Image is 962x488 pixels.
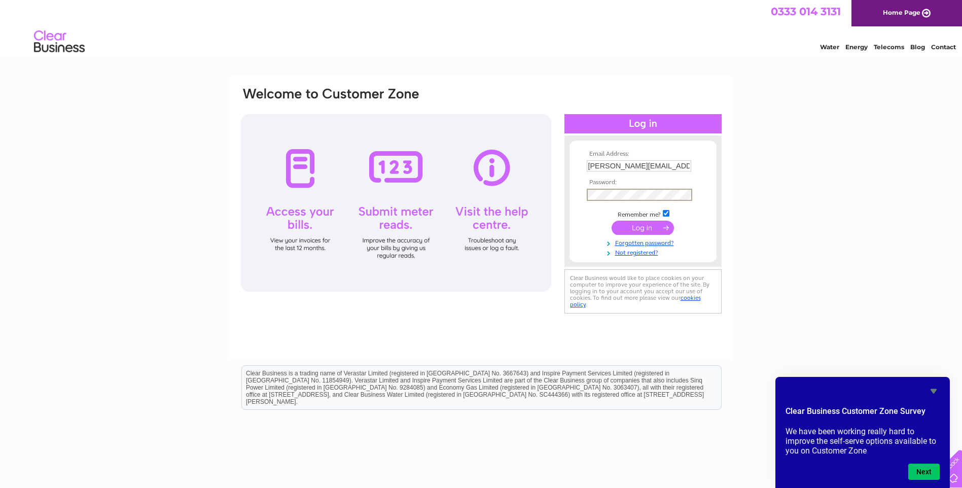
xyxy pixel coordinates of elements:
p: We have been working really hard to improve the self-serve options available to you on Customer Zone [786,427,940,456]
a: 0333 014 3131 [771,5,841,18]
th: Email Address: [584,151,702,158]
h2: Clear Business Customer Zone Survey [786,405,940,423]
a: Water [820,43,839,51]
div: Clear Business is a trading name of Verastar Limited (registered in [GEOGRAPHIC_DATA] No. 3667643... [242,6,721,49]
a: Blog [910,43,925,51]
a: cookies policy [570,294,701,308]
input: Submit [612,221,674,235]
img: logo.png [33,26,85,57]
a: Not registered? [587,247,702,257]
th: Password: [584,179,702,186]
a: Energy [845,43,868,51]
button: Next question [908,464,940,480]
a: Contact [931,43,956,51]
td: Remember me? [584,208,702,219]
a: Telecoms [874,43,904,51]
a: Forgotten password? [587,237,702,247]
div: Clear Business would like to place cookies on your computer to improve your experience of the sit... [564,269,722,313]
button: Hide survey [928,385,940,397]
div: Clear Business Customer Zone Survey [786,385,940,480]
